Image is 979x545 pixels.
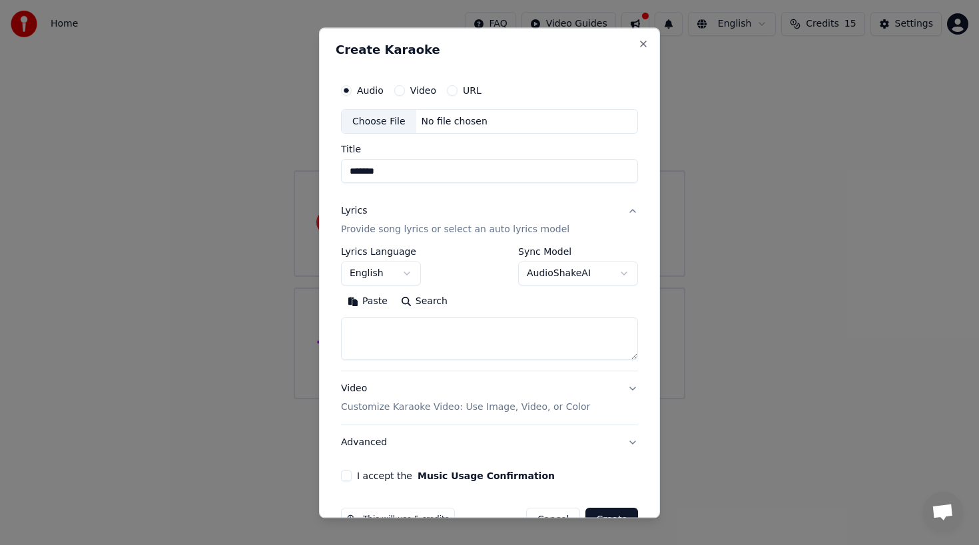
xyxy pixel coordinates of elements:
button: I accept the [418,472,555,481]
span: This will use 5 credits [363,515,449,526]
label: Sync Model [518,248,638,257]
div: Choose File [342,110,416,134]
div: No file chosen [416,115,493,128]
label: Video [410,86,436,95]
button: VideoCustomize Karaoke Video: Use Image, Video, or Color [341,372,638,425]
button: Advanced [341,426,638,460]
label: Audio [357,86,384,95]
button: LyricsProvide song lyrics or select an auto lyrics model [341,194,638,248]
button: Paste [341,291,394,313]
div: LyricsProvide song lyrics or select an auto lyrics model [341,248,638,371]
h2: Create Karaoke [336,44,643,56]
label: Lyrics Language [341,248,421,257]
label: I accept the [357,472,555,481]
button: Cancel [526,508,580,532]
button: Search [394,291,454,313]
label: URL [463,86,482,95]
p: Provide song lyrics or select an auto lyrics model [341,224,569,237]
div: Video [341,383,590,415]
div: Lyrics [341,205,367,218]
button: Create [585,508,638,532]
p: Customize Karaoke Video: Use Image, Video, or Color [341,401,590,415]
label: Title [341,145,638,154]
